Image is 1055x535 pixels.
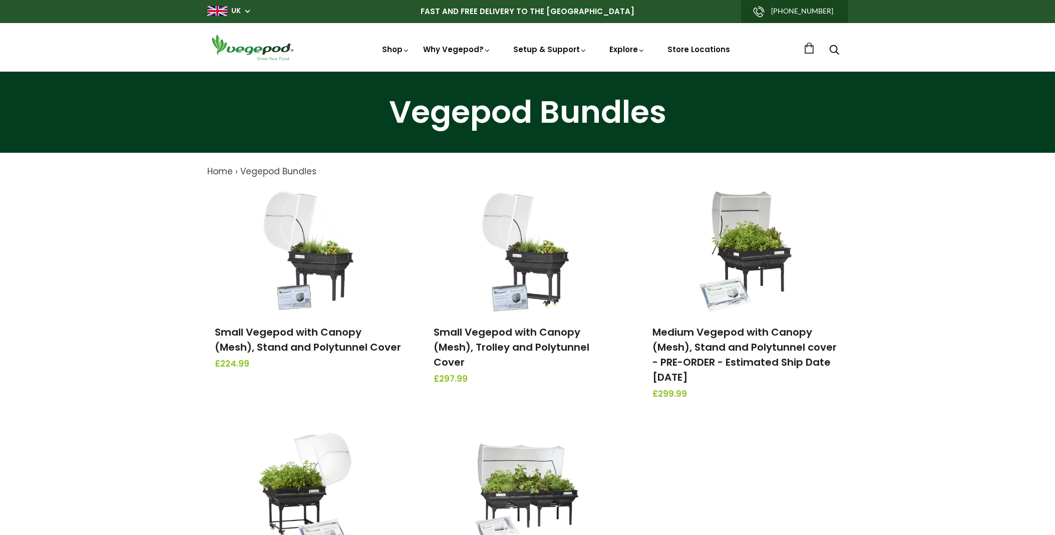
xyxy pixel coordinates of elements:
a: Vegepod Bundles [240,165,316,177]
a: Why Vegepod? [423,44,491,55]
a: Medium Vegepod with Canopy (Mesh), Stand and Polytunnel cover - PRE-ORDER - Estimated Ship Date [... [652,325,837,384]
img: Small Vegepod with Canopy (Mesh), Trolley and Polytunnel Cover [475,188,580,314]
span: £224.99 [215,358,403,371]
img: Medium Vegepod with Canopy (Mesh), Stand and Polytunnel cover - PRE-ORDER - Estimated Ship Date S... [694,188,799,314]
a: Store Locations [667,44,730,55]
nav: breadcrumbs [207,165,848,178]
a: Explore [609,44,645,55]
a: Small Vegepod with Canopy (Mesh), Stand and Polytunnel Cover [215,325,401,354]
span: › [235,165,238,177]
img: Vegepod [207,33,297,62]
span: £299.99 [652,388,840,401]
img: gb_large.png [207,6,227,16]
a: Search [829,46,839,56]
a: Shop [382,44,410,55]
span: £297.99 [434,373,621,386]
img: Small Vegepod with Canopy (Mesh), Stand and Polytunnel Cover [256,188,361,314]
h1: Vegepod Bundles [13,97,1042,128]
a: Small Vegepod with Canopy (Mesh), Trolley and Polytunnel Cover [434,325,589,369]
a: Setup & Support [513,44,587,55]
a: Home [207,165,233,177]
a: UK [231,6,241,16]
